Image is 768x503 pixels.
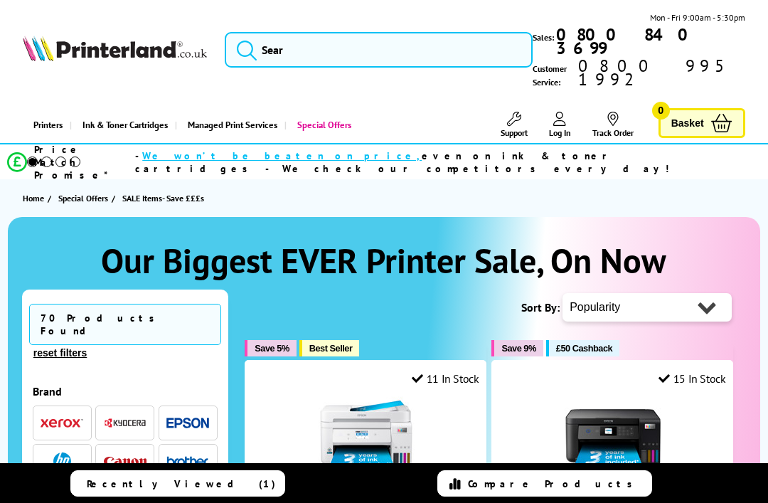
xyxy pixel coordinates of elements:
[162,452,213,471] button: Brother
[556,343,612,354] span: £50 Cashback
[142,149,422,162] span: We won’t be beaten on price,
[559,396,666,503] img: Epson EcoTank ET-2851
[23,191,48,206] a: Home
[549,127,571,138] span: Log In
[650,11,745,24] span: Mon - Fri 9:00am - 5:30pm
[135,149,730,175] div: - even on ink & toner cartridges - We check our competitors every day!
[255,343,289,354] span: Save 5%
[41,418,83,428] img: Xerox
[225,32,533,68] input: Sear
[33,384,218,398] div: Brand
[491,340,543,356] button: Save 9%
[166,418,209,428] img: Epson
[36,413,87,433] button: Xerox
[104,418,146,428] img: Kyocera
[175,107,284,143] a: Managed Print Services
[501,343,535,354] span: Save 9%
[412,371,479,386] div: 11 In Stock
[122,193,204,203] span: SALE Items- Save £££s
[23,107,70,143] a: Printers
[309,343,353,354] span: Best Seller
[7,149,731,174] li: modal_Promise
[104,457,146,466] img: Canon
[533,59,745,89] span: Customer Service:
[501,127,528,138] span: Support
[100,413,151,433] button: Kyocera
[34,143,135,181] span: Price Match Promise*
[299,340,360,356] button: Best Seller
[556,23,698,59] b: 0800 840 3699
[70,107,175,143] a: Ink & Toner Cartridges
[576,59,745,86] span: 0800 995 1992
[501,112,528,138] a: Support
[100,452,151,471] button: Canon
[58,191,112,206] a: Special Offers
[468,477,640,490] span: Compare Products
[284,107,358,143] a: Special Offers
[36,452,87,471] button: HP
[658,371,725,386] div: 15 In Stock
[652,102,670,120] span: 0
[546,340,619,356] button: £50 Cashback
[312,396,419,503] img: Epson EcoTank ET-4856
[53,452,71,470] img: HP
[437,470,652,497] a: Compare Products
[166,456,209,466] img: Brother
[658,108,745,139] a: Basket 0
[23,36,207,65] a: Printerland Logo
[671,114,704,133] span: Basket
[87,477,276,490] span: Recently Viewed (1)
[245,340,296,356] button: Save 5%
[549,112,571,138] a: Log In
[70,470,285,497] a: Recently Viewed (1)
[29,304,221,345] span: 70 Products Found
[592,112,634,138] a: Track Order
[521,300,560,314] span: Sort By:
[82,107,168,143] span: Ink & Toner Cartridges
[22,238,746,282] h1: Our Biggest EVER Printer Sale, On Now
[29,346,91,359] button: reset filters
[533,31,554,44] span: Sales:
[162,413,213,433] button: Epson
[554,28,745,55] a: 0800 840 3699
[23,36,207,62] img: Printerland Logo
[58,191,108,206] span: Special Offers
